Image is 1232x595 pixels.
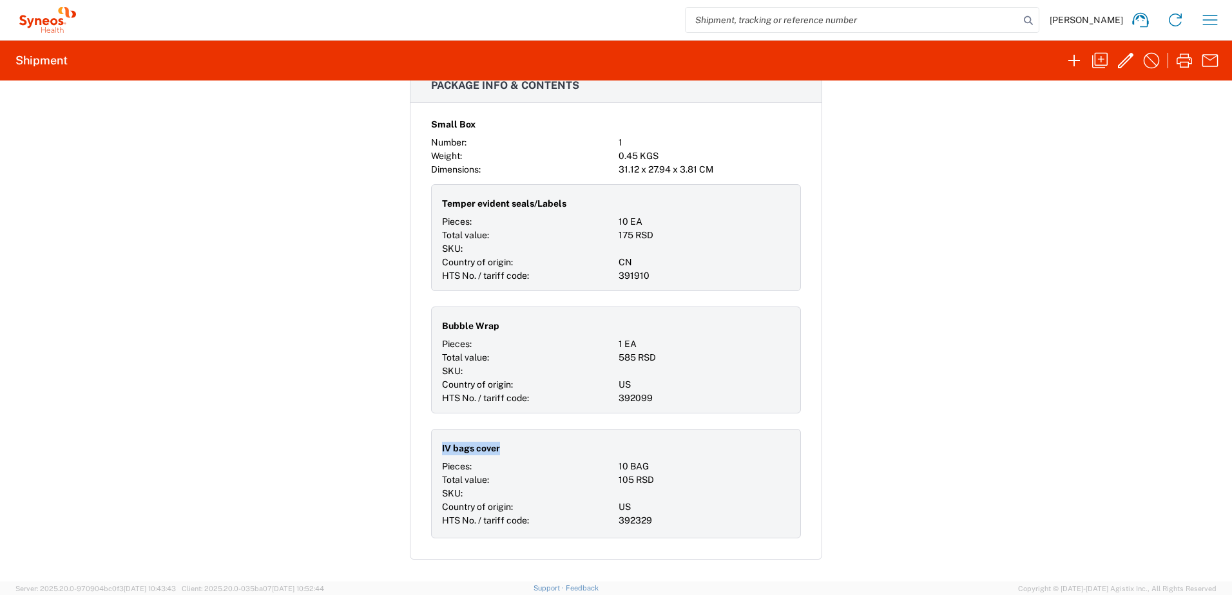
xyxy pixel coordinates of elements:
[619,229,790,242] div: 175 RSD
[431,164,481,175] span: Dimensions:
[15,585,176,592] span: Server: 2025.20.0-970904bc0f3
[619,149,801,163] div: 0.45 KGS
[619,392,790,405] div: 392099
[442,502,513,512] span: Country of origin:
[431,137,467,147] span: Number:
[619,163,801,176] div: 31.12 x 27.94 x 3.81 CM
[15,53,68,68] h2: Shipment
[566,584,599,592] a: Feedback
[272,585,324,592] span: [DATE] 10:52:44
[442,243,463,254] span: SKU:
[686,8,1019,32] input: Shipment, tracking or reference number
[442,257,513,267] span: Country of origin:
[619,378,790,392] div: US
[442,319,499,333] span: Bubble Wrap
[619,460,790,473] div: 10 BAG
[619,136,801,149] div: 1
[442,475,489,485] span: Total value:
[124,585,176,592] span: [DATE] 10:43:43
[442,352,489,363] span: Total value:
[619,269,790,283] div: 391910
[431,151,462,161] span: Weight:
[442,393,529,403] span: HTS No. / tariff code:
[619,337,790,351] div: 1 EA
[442,197,566,211] span: Temper evident seals/Labels
[182,585,324,592] span: Client: 2025.20.0-035ba07
[619,514,790,527] div: 392329
[619,500,790,514] div: US
[431,118,476,131] span: Small Box
[442,379,513,390] span: Country of origin:
[442,270,529,281] span: HTS No. / tariff code:
[619,256,790,269] div: CN
[442,216,472,227] span: Pieces:
[619,215,790,229] div: 10 EA
[442,488,463,498] span: SKU:
[619,473,790,487] div: 105 RSD
[442,230,489,240] span: Total value:
[442,515,529,525] span: HTS No. / tariff code:
[442,366,463,376] span: SKU:
[442,442,500,455] span: IV bags cover
[442,339,472,349] span: Pieces:
[1050,14,1123,26] span: [PERSON_NAME]
[1018,583,1217,594] span: Copyright © [DATE]-[DATE] Agistix Inc., All Rights Reserved
[619,351,790,364] div: 585 RSD
[431,79,579,91] span: Package info & contents
[442,461,472,471] span: Pieces:
[534,584,566,592] a: Support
